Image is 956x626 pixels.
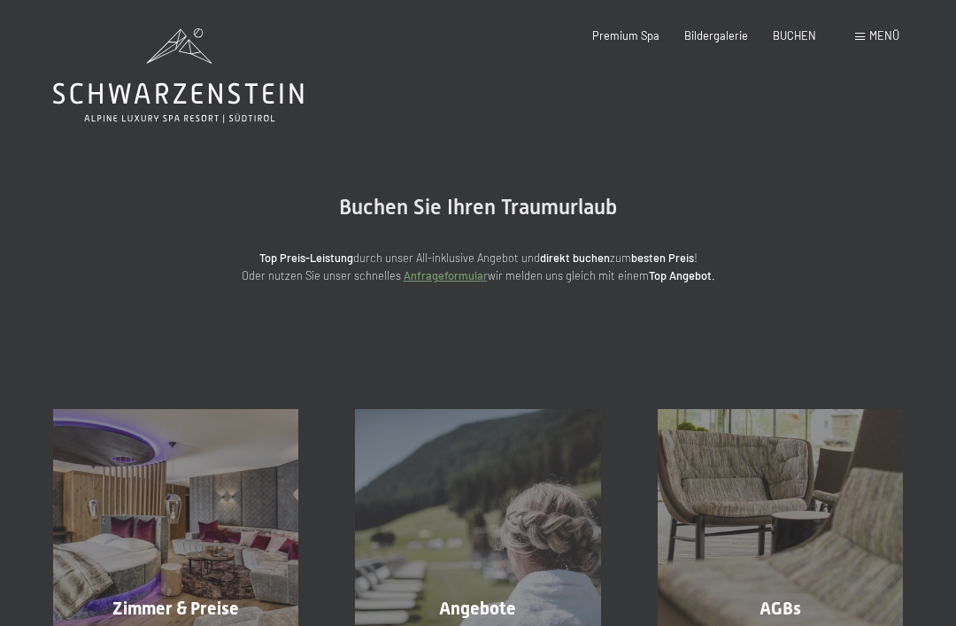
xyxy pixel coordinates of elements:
a: BUCHEN [773,28,816,43]
p: durch unser All-inklusive Angebot und zum ! Oder nutzen Sie unser schnelles wir melden uns gleich... [124,249,832,285]
span: Buchen Sie Ihren Traumurlaub [339,195,617,220]
strong: besten Preis [631,251,694,265]
strong: direkt buchen [540,251,610,265]
span: AGBs [759,598,801,619]
a: Bildergalerie [684,28,748,43]
a: Anfrageformular [404,268,488,282]
strong: Top Preis-Leistung [259,251,353,265]
span: Angebote [439,598,516,619]
a: Premium Spa [592,28,659,43]
span: Zimmer & Preise [112,598,239,619]
strong: Top Angebot. [649,268,715,282]
span: Menü [869,28,899,43]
